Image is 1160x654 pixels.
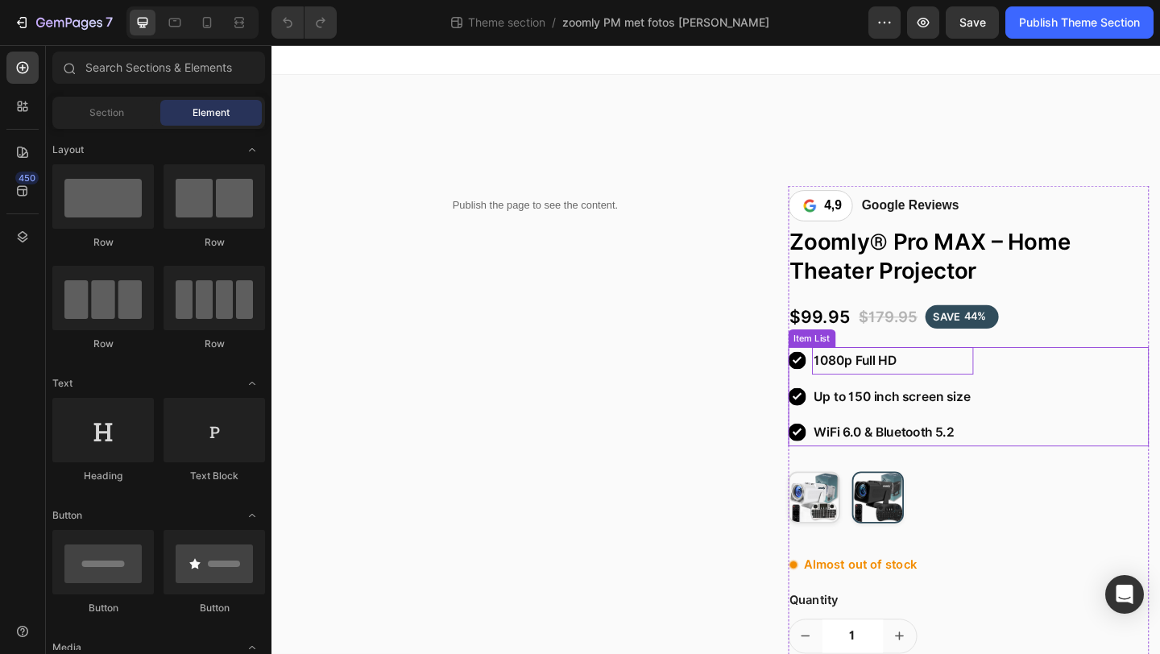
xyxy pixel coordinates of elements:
div: 450 [15,172,39,184]
img: Weiße Beamer [564,466,617,519]
img: Google ster [574,163,597,186]
div: Row [164,337,265,351]
div: Row [52,337,154,351]
div: $99.95 [562,282,632,309]
img: Schwarze Beamer [633,466,686,519]
button: Publish Theme Section [1005,6,1154,39]
div: Row [52,235,154,250]
span: Save [959,16,986,29]
span: Toggle open [239,370,265,396]
div: Undo/Redo [271,6,337,39]
span: Section [89,106,124,120]
span: Theme section [465,14,549,31]
span: Element [193,106,230,120]
iframe: Design area [271,45,1160,654]
a: Weiße Variante [562,464,619,520]
a: Schwarze Variante [632,464,688,520]
span: / [552,14,556,31]
p: 1080p Full HD [590,331,761,356]
span: Almost out of stock [580,556,702,575]
div: Button [164,601,265,615]
p: 7 [106,13,113,32]
span: zoomly PM met fotos [PERSON_NAME] [562,14,769,31]
div: $179.95 [638,282,705,309]
span: Toggle open [239,137,265,163]
span: Toggle open [239,503,265,528]
div: Open Intercom Messenger [1105,575,1144,614]
button: Save [946,6,999,39]
span: Text [52,376,72,391]
div: Item List [565,312,611,326]
div: Heading [52,469,154,483]
div: Publish Theme Section [1019,14,1140,31]
span: Layout [52,143,84,157]
div: Quantity [562,594,955,615]
button: 7 [6,6,120,39]
div: Text Block [164,469,265,483]
h1: Zoomly® Pro MAX – Home Theater Projector [562,197,955,263]
div: SAVE [718,286,752,305]
div: 44% [752,286,780,304]
p: WiFi 6.0 & Bluetooth 5.2 [590,409,761,434]
span: Google Reviews [642,164,748,185]
span: 4,9 [602,164,621,185]
p: Up to 150 inch screen size [590,370,761,395]
div: Row [164,235,265,250]
input: Search Sections & Elements [52,52,265,84]
div: Button [52,601,154,615]
span: Button [52,508,82,523]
